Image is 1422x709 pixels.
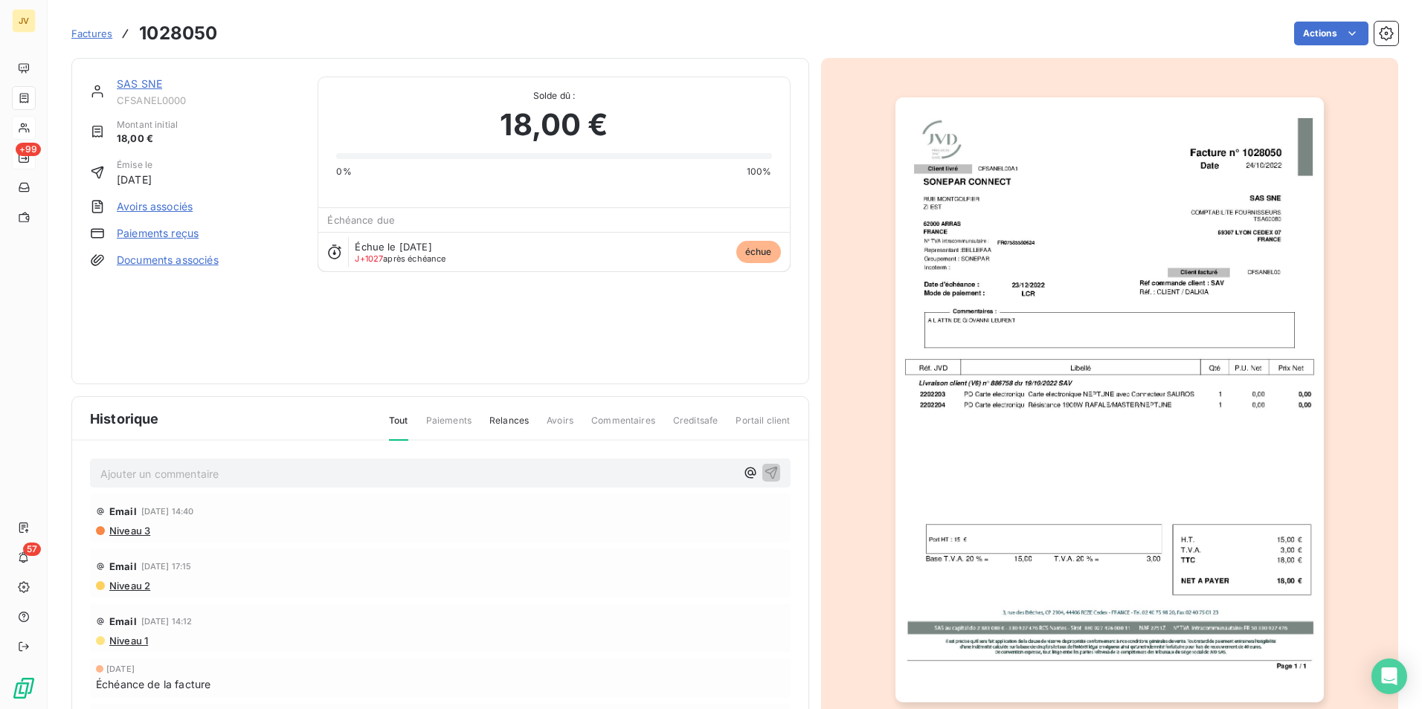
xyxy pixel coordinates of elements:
span: Factures [71,27,112,39]
span: Historique [90,409,159,429]
span: [DATE] 14:12 [141,617,193,626]
div: JV [12,9,36,33]
span: [DATE] [117,172,152,187]
span: +99 [16,143,41,156]
span: Échéance due [327,214,395,226]
span: 0% [336,165,351,178]
span: Émise le [117,158,152,172]
a: Documents associés [117,253,219,268]
span: Creditsafe [673,414,718,439]
img: invoice_thumbnail [895,97,1324,702]
a: SAS SNE [117,77,162,90]
a: Avoirs associés [117,199,193,214]
span: [DATE] 17:15 [141,562,192,571]
span: Avoirs [547,414,573,439]
span: après échéance [355,254,445,263]
a: Paiements reçus [117,226,199,241]
span: Email [109,560,137,572]
span: [DATE] [106,664,135,673]
span: Commentaires [591,414,655,439]
span: Solde dû : [336,89,771,103]
span: Portail client [736,414,790,439]
span: Tout [389,414,408,441]
span: 100% [747,165,772,178]
span: 18,00 € [117,132,178,146]
span: Email [109,615,137,627]
div: Open Intercom Messenger [1371,658,1407,694]
span: CFSANEL0000 [117,94,300,106]
span: Relances [489,414,529,439]
h3: 1028050 [139,20,217,47]
img: Logo LeanPay [12,676,36,700]
button: Actions [1294,22,1368,45]
span: Paiements [426,414,472,439]
span: 57 [23,543,41,556]
span: [DATE] 14:40 [141,507,194,516]
span: Montant initial [117,118,178,132]
span: Échéance de la facture [96,676,210,692]
span: Niveau 1 [108,635,148,647]
span: J+1027 [355,253,383,264]
span: échue [736,241,781,263]
span: Niveau 3 [108,525,150,537]
a: Factures [71,26,112,41]
span: Niveau 2 [108,580,150,592]
span: Échue le [DATE] [355,241,431,253]
span: Email [109,505,137,517]
span: 18,00 € [500,103,608,147]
